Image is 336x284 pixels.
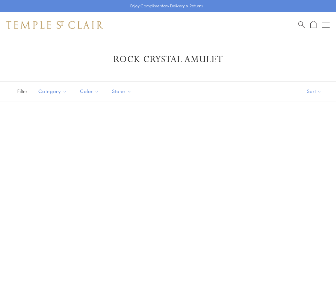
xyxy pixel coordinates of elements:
[77,87,104,95] span: Color
[107,84,136,99] button: Stone
[292,82,336,101] button: Show sort by
[34,84,72,99] button: Category
[322,21,330,29] button: Open navigation
[75,84,104,99] button: Color
[16,54,320,65] h1: Rock Crystal Amulet
[310,21,316,29] a: Open Shopping Bag
[35,87,72,95] span: Category
[6,21,103,29] img: Temple St. Clair
[298,21,305,29] a: Search
[130,3,203,9] p: Enjoy Complimentary Delivery & Returns
[109,87,136,95] span: Stone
